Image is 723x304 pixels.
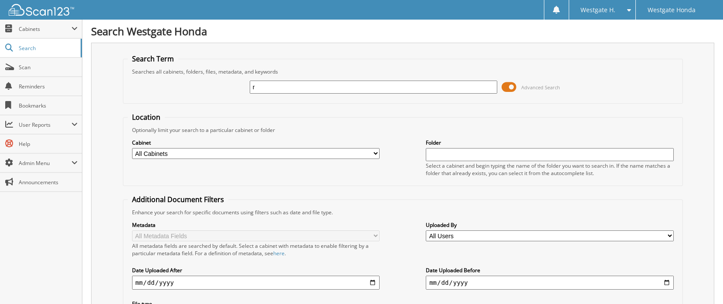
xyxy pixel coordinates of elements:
[132,242,380,257] div: All metadata fields are searched by default. Select a cabinet with metadata to enable filtering b...
[19,44,76,52] span: Search
[426,221,673,229] label: Uploaded By
[132,139,380,146] label: Cabinet
[128,209,678,216] div: Enhance your search for specific documents using filters such as date and file type.
[426,139,673,146] label: Folder
[128,54,178,64] legend: Search Term
[426,267,673,274] label: Date Uploaded Before
[128,126,678,134] div: Optionally limit your search to a particular cabinet or folder
[521,84,560,91] span: Advanced Search
[9,4,74,16] img: scan123-logo-white.svg
[19,25,71,33] span: Cabinets
[273,250,285,257] a: here
[128,195,228,204] legend: Additional Document Filters
[128,68,678,75] div: Searches all cabinets, folders, files, metadata, and keywords
[132,276,380,290] input: start
[19,159,71,167] span: Admin Menu
[19,179,78,186] span: Announcements
[426,162,673,177] div: Select a cabinet and begin typing the name of the folder you want to search in. If the name match...
[580,7,615,13] span: Westgate H.
[426,276,673,290] input: end
[648,7,696,13] span: Westgate Honda
[19,83,78,90] span: Reminders
[91,24,714,38] h1: Search Westgate Honda
[132,221,380,229] label: Metadata
[679,262,723,304] iframe: Chat Widget
[128,112,165,122] legend: Location
[132,267,380,274] label: Date Uploaded After
[19,64,78,71] span: Scan
[19,121,71,128] span: User Reports
[19,102,78,109] span: Bookmarks
[19,140,78,148] span: Help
